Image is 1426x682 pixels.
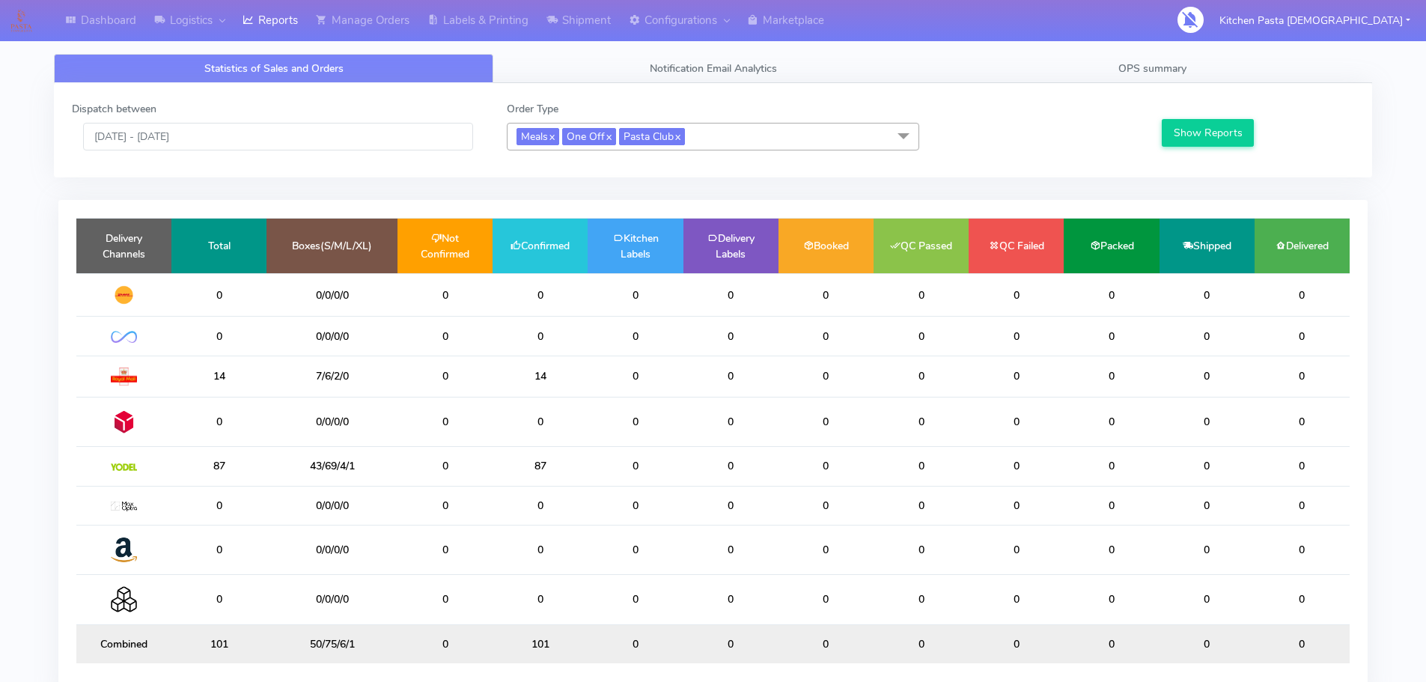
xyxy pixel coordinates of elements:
td: 50/75/6/1 [266,624,397,663]
td: 0 [778,624,874,663]
td: Boxes(S/M/L/XL) [266,219,397,273]
td: 0 [1160,575,1255,624]
td: 0 [778,397,874,446]
td: 0 [874,575,969,624]
td: 0 [874,447,969,486]
td: 0 [493,486,588,525]
td: 0 [1064,486,1159,525]
button: Show Reports [1162,119,1254,147]
td: 0 [397,397,493,446]
img: Amazon [111,537,137,563]
td: 0 [969,575,1064,624]
td: 0 [1160,486,1255,525]
td: Not Confirmed [397,219,493,273]
td: 0 [1255,575,1350,624]
td: 0 [683,575,778,624]
td: 0 [1255,525,1350,574]
label: Dispatch between [72,101,156,117]
td: 0 [778,273,874,317]
td: 0 [683,447,778,486]
td: 0/0/0/0 [266,525,397,574]
td: 0 [683,486,778,525]
td: 0 [397,447,493,486]
span: Statistics of Sales and Orders [204,61,344,76]
td: 0 [969,486,1064,525]
td: 14 [171,356,266,397]
td: 0 [493,525,588,574]
span: Notification Email Analytics [650,61,777,76]
td: 0 [493,575,588,624]
td: Combined [76,624,171,663]
td: 0/0/0/0 [266,397,397,446]
td: 0 [493,397,588,446]
td: 0 [1160,525,1255,574]
td: 0 [1064,273,1159,317]
td: 0 [1064,575,1159,624]
td: QC Passed [874,219,969,273]
td: 0 [397,317,493,356]
td: 0/0/0/0 [266,575,397,624]
td: 0 [397,575,493,624]
td: 0 [1160,624,1255,663]
td: 0 [874,525,969,574]
td: Confirmed [493,219,588,273]
td: 0 [683,317,778,356]
td: 0/0/0/0 [266,317,397,356]
td: 0 [1255,273,1350,317]
label: Order Type [507,101,558,117]
td: 0 [171,317,266,356]
span: Meals [517,128,559,145]
td: 0 [683,525,778,574]
td: 0/0/0/0 [266,273,397,317]
span: Pasta Club [619,128,685,145]
td: 101 [493,624,588,663]
td: 7/6/2/0 [266,356,397,397]
td: 87 [171,447,266,486]
td: 0 [969,273,1064,317]
td: 0 [588,273,683,317]
td: 0 [1255,486,1350,525]
td: 0 [969,624,1064,663]
td: 0 [969,397,1064,446]
td: 0 [778,447,874,486]
td: 0 [397,525,493,574]
td: 101 [171,624,266,663]
a: x [674,128,680,144]
td: 0 [969,525,1064,574]
td: QC Failed [969,219,1064,273]
td: 0 [588,447,683,486]
ul: Tabs [54,54,1372,83]
td: 0 [1255,356,1350,397]
td: 0 [874,624,969,663]
td: 0/0/0/0 [266,486,397,525]
img: DHL [111,285,137,305]
td: 87 [493,447,588,486]
td: 0 [778,575,874,624]
td: 0 [588,486,683,525]
td: 0 [397,624,493,663]
td: 0 [874,356,969,397]
td: 0 [588,525,683,574]
td: Packed [1064,219,1159,273]
td: 0 [683,397,778,446]
td: 0 [874,317,969,356]
td: 0 [171,273,266,317]
td: 0 [493,273,588,317]
td: 0 [1160,447,1255,486]
img: OnFleet [111,331,137,344]
td: 0 [588,624,683,663]
td: 0 [588,356,683,397]
td: 0 [397,486,493,525]
td: 0 [778,486,874,525]
td: Booked [778,219,874,273]
td: 0 [171,397,266,446]
td: 0 [1064,525,1159,574]
td: 0 [588,575,683,624]
td: 0 [1160,397,1255,446]
td: 0 [588,397,683,446]
td: 0 [171,486,266,525]
td: 0 [588,317,683,356]
img: Royal Mail [111,368,137,386]
img: MaxOptra [111,502,137,512]
td: 0 [778,356,874,397]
